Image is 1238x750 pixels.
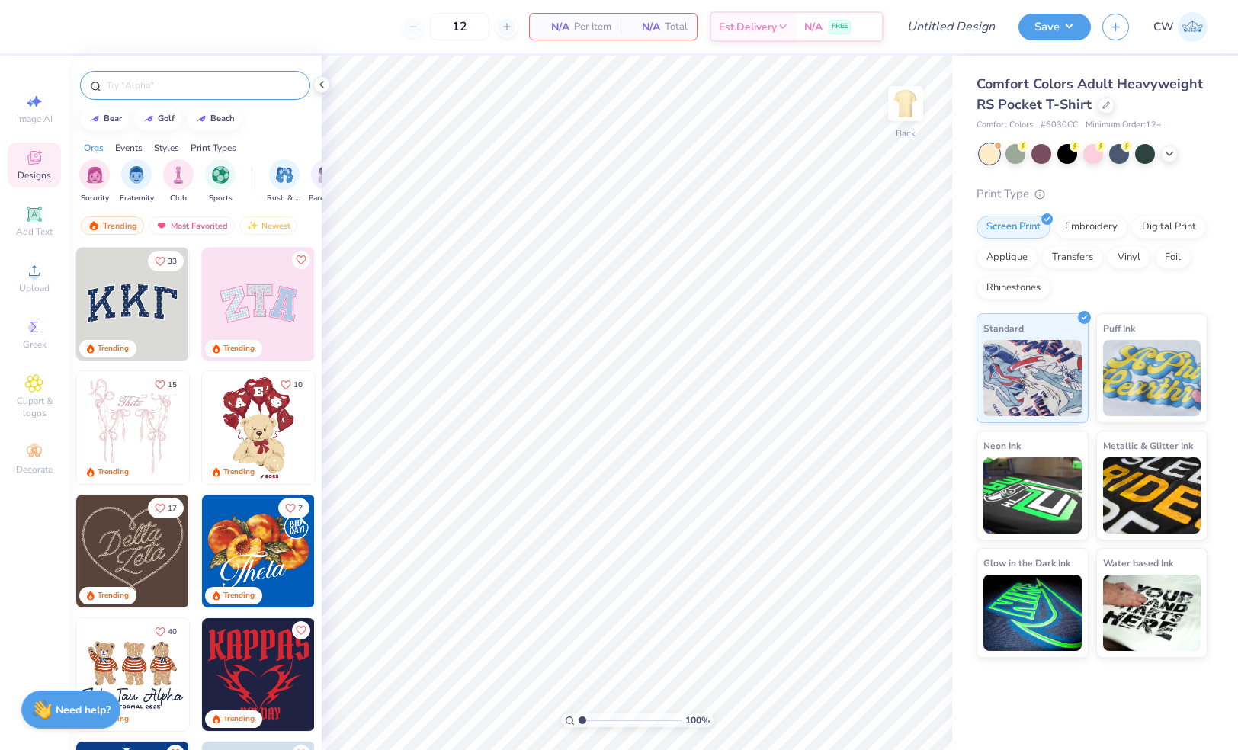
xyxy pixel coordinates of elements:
[105,78,300,93] input: Try "Alpha"
[539,19,569,35] span: N/A
[80,107,129,130] button: bear
[88,220,100,231] img: trending.gif
[8,395,61,419] span: Clipart & logos
[292,251,310,269] button: Like
[309,159,344,204] div: filter for Parent's Weekend
[156,220,168,231] img: most_fav.gif
[154,141,179,155] div: Styles
[276,166,293,184] img: Rush & Bid Image
[163,159,194,204] button: filter button
[19,282,50,294] span: Upload
[115,141,143,155] div: Events
[23,338,47,351] span: Greek
[318,166,335,184] img: Parent's Weekend Image
[804,19,823,35] span: N/A
[84,141,104,155] div: Orgs
[1042,246,1103,269] div: Transfers
[314,618,427,731] img: 26489e97-942d-434c-98d3-f0000c66074d
[148,621,184,642] button: Like
[81,193,109,204] span: Sorority
[188,371,301,484] img: d12a98c7-f0f7-4345-bf3a-b9f1b718b86e
[76,618,189,731] img: a3be6b59-b000-4a72-aad0-0c575b892a6b
[134,107,181,130] button: golf
[187,107,242,130] button: beach
[143,114,155,123] img: trend_line.gif
[76,495,189,607] img: 12710c6a-dcc0-49ce-8688-7fe8d5f96fe2
[205,159,236,204] div: filter for Sports
[665,19,688,35] span: Total
[630,19,660,35] span: N/A
[719,19,777,35] span: Est. Delivery
[274,374,309,395] button: Like
[1086,119,1162,132] span: Minimum Order: 12 +
[1041,119,1078,132] span: # 6030CC
[170,166,187,184] img: Club Image
[76,248,189,361] img: 3b9aba4f-e317-4aa7-a679-c95a879539bd
[86,166,104,184] img: Sorority Image
[18,169,51,181] span: Designs
[430,13,489,40] input: – –
[168,258,177,265] span: 33
[309,193,344,204] span: Parent's Weekend
[168,381,177,389] span: 15
[212,166,229,184] img: Sports Image
[1103,437,1193,454] span: Metallic & Glitter Ink
[56,703,111,717] strong: Need help?
[983,457,1082,534] img: Neon Ink
[76,371,189,484] img: 83dda5b0-2158-48ca-832c-f6b4ef4c4536
[685,713,710,727] span: 100 %
[202,371,315,484] img: 587403a7-0594-4a7f-b2bd-0ca67a3ff8dd
[210,114,235,123] div: beach
[148,374,184,395] button: Like
[292,621,310,639] button: Like
[1103,320,1135,336] span: Puff Ink
[148,498,184,518] button: Like
[1108,246,1150,269] div: Vinyl
[977,185,1208,203] div: Print Type
[1103,575,1201,651] img: Water based Ink
[120,159,154,204] div: filter for Fraternity
[195,114,207,123] img: trend_line.gif
[246,220,258,231] img: Newest.gif
[17,113,53,125] span: Image AI
[239,216,297,235] div: Newest
[1178,12,1208,42] img: Charlotte Wilson
[98,466,129,478] div: Trending
[223,466,255,478] div: Trending
[890,88,921,119] img: Back
[1132,216,1206,239] div: Digital Print
[267,159,302,204] button: filter button
[202,495,315,607] img: 8659caeb-cee5-4a4c-bd29-52ea2f761d42
[120,193,154,204] span: Fraternity
[170,193,187,204] span: Club
[983,340,1082,416] img: Standard
[163,159,194,204] div: filter for Club
[79,159,110,204] button: filter button
[983,437,1021,454] span: Neon Ink
[314,371,427,484] img: e74243e0-e378-47aa-a400-bc6bcb25063a
[895,11,1007,42] input: Untitled Design
[148,251,184,271] button: Like
[1018,14,1091,40] button: Save
[983,555,1070,571] span: Glow in the Dark Ink
[209,193,233,204] span: Sports
[168,628,177,636] span: 40
[188,495,301,607] img: ead2b24a-117b-4488-9b34-c08fd5176a7b
[158,114,175,123] div: golf
[191,141,236,155] div: Print Types
[98,590,129,601] div: Trending
[1103,555,1173,571] span: Water based Ink
[223,713,255,725] div: Trending
[16,226,53,238] span: Add Text
[267,193,302,204] span: Rush & Bid
[832,21,848,32] span: FREE
[309,159,344,204] button: filter button
[79,159,110,204] div: filter for Sorority
[977,246,1038,269] div: Applique
[298,505,303,512] span: 7
[120,159,154,204] button: filter button
[88,114,101,123] img: trend_line.gif
[1153,18,1174,36] span: CW
[977,119,1033,132] span: Comfort Colors
[81,216,144,235] div: Trending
